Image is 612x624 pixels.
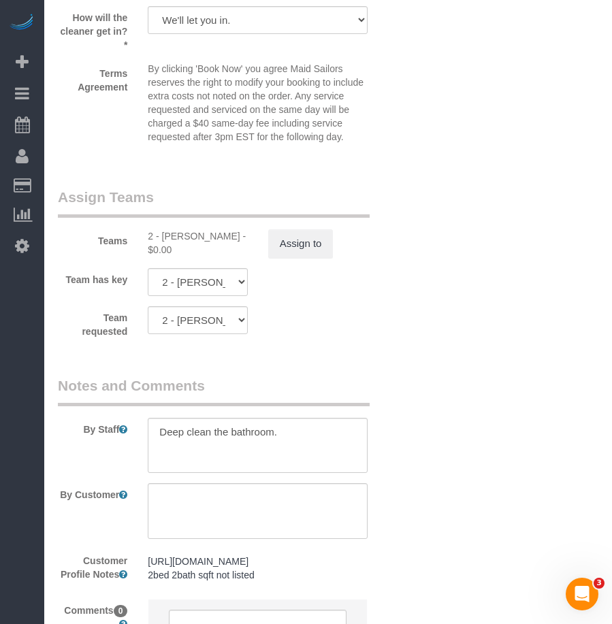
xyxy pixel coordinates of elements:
label: Team requested [48,306,138,338]
iframe: Intercom live chat [566,578,598,610]
p: By clicking 'Book Now' you agree Maid Sailors reserves the right to modify your booking to includ... [148,62,368,144]
label: How will the cleaner get in? * [48,6,138,52]
label: By Staff [48,418,138,436]
label: By Customer [48,483,138,502]
label: Team has key [48,268,138,286]
span: 0 [114,605,128,617]
legend: Notes and Comments [58,376,370,406]
div: 0 hours x $17.00/hour [148,229,247,257]
label: Teams [48,229,138,248]
label: Customer Profile Notes [48,549,138,581]
label: Terms Agreement [48,62,138,94]
button: Assign to [268,229,334,258]
legend: Assign Teams [58,187,370,218]
img: Automaid Logo [8,14,35,33]
pre: [URL][DOMAIN_NAME] 2bed 2bath sqft not listed [148,555,368,582]
span: 3 [594,578,605,589]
